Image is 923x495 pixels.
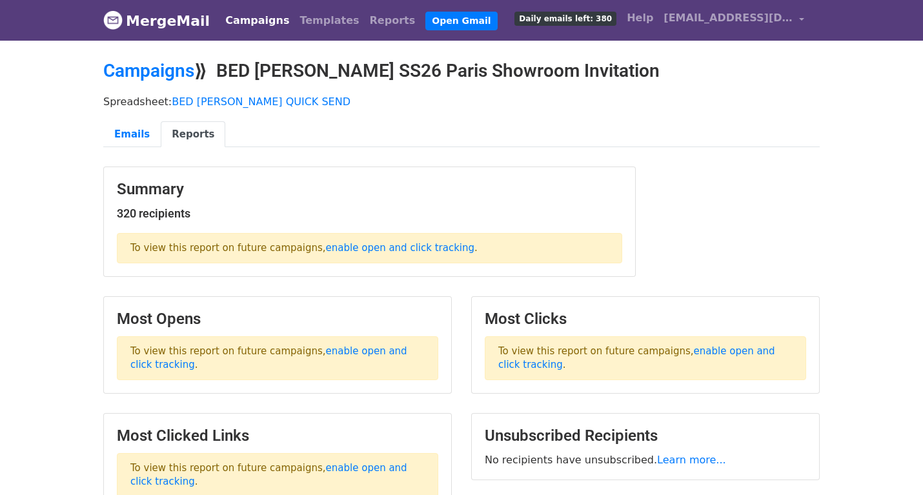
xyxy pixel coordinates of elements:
[130,462,407,487] a: enable open and click tracking
[658,5,809,35] a: [EMAIL_ADDRESS][DOMAIN_NAME]
[103,60,194,81] a: Campaigns
[657,454,726,466] a: Learn more...
[172,96,350,108] a: BED [PERSON_NAME] QUICK SEND
[130,345,407,370] a: enable open and click tracking
[498,345,775,370] a: enable open and click tracking
[161,121,225,148] a: Reports
[117,207,622,221] h5: 320 recipients
[485,453,806,467] p: No recipients have unsubscribed.
[664,10,793,26] span: [EMAIL_ADDRESS][DOMAIN_NAME]
[103,60,820,82] h2: ⟫ BED [PERSON_NAME] SS26 Paris Showroom Invitation
[326,242,474,254] a: enable open and click tracking
[485,427,806,445] h3: Unsubscribed Recipients
[220,8,294,34] a: Campaigns
[117,427,438,445] h3: Most Clicked Links
[514,12,616,26] span: Daily emails left: 380
[622,5,658,31] a: Help
[117,233,622,263] p: To view this report on future campaigns, .
[365,8,421,34] a: Reports
[117,336,438,380] p: To view this report on future campaigns, .
[103,10,123,30] img: MergeMail logo
[103,7,210,34] a: MergeMail
[117,180,622,199] h3: Summary
[485,310,806,328] h3: Most Clicks
[509,5,622,31] a: Daily emails left: 380
[103,95,820,108] p: Spreadsheet:
[117,310,438,328] h3: Most Opens
[294,8,364,34] a: Templates
[425,12,497,30] a: Open Gmail
[103,121,161,148] a: Emails
[485,336,806,380] p: To view this report on future campaigns, .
